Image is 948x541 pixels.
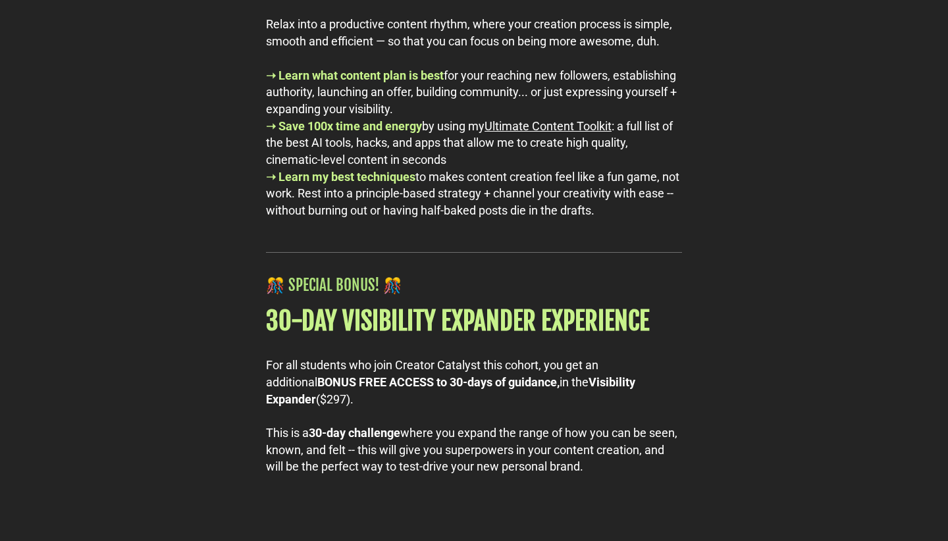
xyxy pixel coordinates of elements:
[309,426,400,440] b: 30-day challenge
[266,357,682,407] div: For all students who join Creator Catalyst this cohort, you get an additional in the ($297).
[317,375,560,389] b: BONUS FREE ACCESS to 30-days of guidance,
[266,170,415,184] b: ➝ Learn my best techniques
[266,68,444,82] b: ➝ Learn what content plan is best
[266,67,682,118] div: for your reaching new followers, establishing authority, launching an offer, building community.....
[266,119,422,133] b: ➝ Save 100x time and energy
[266,118,682,168] div: by using my : a full list of the best AI tools, hacks, and apps that allow me to create high qual...
[266,425,682,475] div: This is a where you expand the range of how you can be seen, known, and felt -- this will give yo...
[266,305,649,336] b: 30-DAY VISIBILITY EXPANDER EXPERIENCE
[266,168,682,219] div: to makes content creation feel like a fun game, not work. Rest into a principle-based strategy + ...
[266,16,682,49] div: Relax into a productive content rhythm, where your creation process is simple, smooth and efficie...
[485,119,612,133] u: Ultimate Content Toolkit
[266,375,635,406] b: Visibility Expander
[266,276,682,295] h2: 🎊 SPECIAL BONUS! 🎊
